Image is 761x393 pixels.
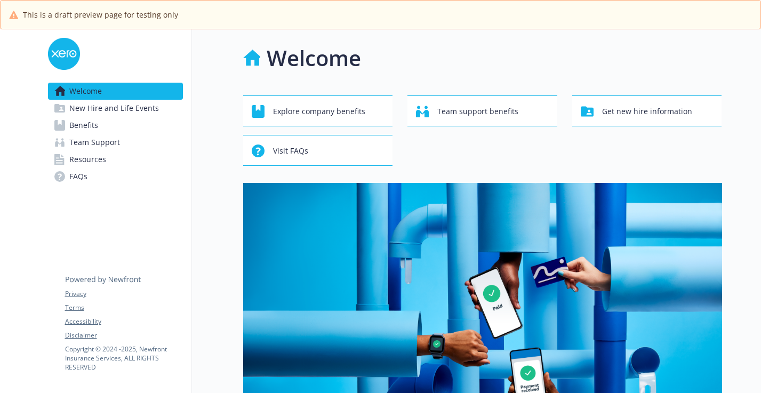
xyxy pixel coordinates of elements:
span: FAQs [69,168,87,185]
h1: Welcome [267,42,361,74]
span: New Hire and Life Events [69,100,159,117]
a: Privacy [65,289,182,299]
span: Team Support [69,134,120,151]
span: Resources [69,151,106,168]
button: Explore company benefits [243,95,393,126]
a: Team Support [48,134,183,151]
button: Visit FAQs [243,135,393,166]
span: Benefits [69,117,98,134]
span: Team support benefits [437,101,518,122]
span: Explore company benefits [273,101,365,122]
span: This is a draft preview page for testing only [23,9,178,20]
a: Terms [65,303,182,312]
a: Resources [48,151,183,168]
p: Copyright © 2024 - 2025 , Newfront Insurance Services, ALL RIGHTS RESERVED [65,344,182,372]
span: Welcome [69,83,102,100]
span: Visit FAQs [273,141,308,161]
button: Get new hire information [572,95,722,126]
button: Team support benefits [407,95,557,126]
a: Benefits [48,117,183,134]
a: Accessibility [65,317,182,326]
span: Get new hire information [602,101,692,122]
a: FAQs [48,168,183,185]
a: Welcome [48,83,183,100]
a: New Hire and Life Events [48,100,183,117]
a: Disclaimer [65,331,182,340]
